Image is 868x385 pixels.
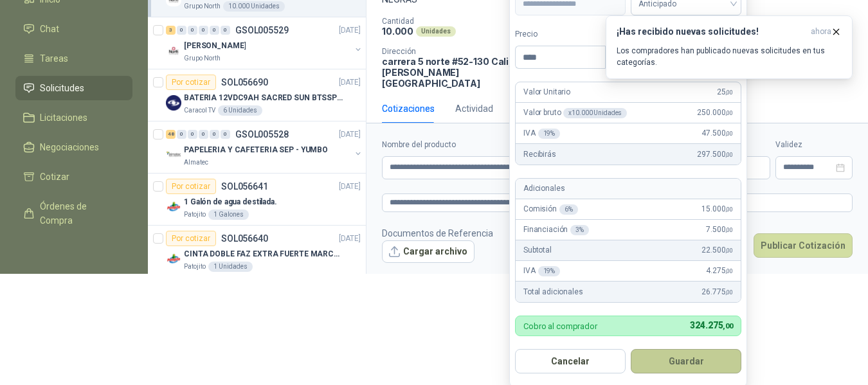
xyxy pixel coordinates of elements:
[218,105,262,116] div: 6 Unidades
[15,76,132,100] a: Solicitudes
[382,47,520,56] p: Dirección
[235,26,289,35] p: GSOL005529
[184,40,246,52] p: [PERSON_NAME]
[15,238,132,262] a: Remisiones
[166,130,176,139] div: 48
[725,130,733,137] span: ,00
[725,289,733,296] span: ,00
[339,181,361,193] p: [DATE]
[15,135,132,159] a: Negociaciones
[40,51,68,66] span: Tareas
[184,92,344,104] p: BATERIA 12VDC9AH SACRED SUN BTSSP12-9HR
[199,26,208,35] div: 0
[382,240,475,264] button: Cargar archivo
[725,267,733,274] span: ,00
[523,86,570,98] p: Valor Unitario
[208,210,249,220] div: 1 Galones
[563,108,627,118] div: x 10.000 Unidades
[523,244,552,256] p: Subtotal
[166,127,363,168] a: 48 0 0 0 0 0 GSOL005528[DATE] Company LogoPAPELERIA Y CAFETERIA SEP - YUMBOAlmatec
[166,147,181,163] img: Company Logo
[148,226,366,278] a: Por cotizarSOL056640[DATE] Company LogoCINTA DOBLE FAZ EXTRA FUERTE MARCA:3MPatojito1 Unidades
[701,244,733,256] span: 22.500
[166,22,363,64] a: 3 0 0 0 0 0 GSOL005529[DATE] Company Logo[PERSON_NAME]Grupo North
[697,148,733,161] span: 297.500
[166,26,176,35] div: 3
[15,17,132,41] a: Chat
[184,248,344,260] p: CINTA DOBLE FAZ EXTRA FUERTE MARCA:3M
[523,107,627,119] p: Valor bruto
[523,224,589,236] p: Financiación
[725,247,733,254] span: ,00
[15,165,132,189] a: Cotizar
[725,226,733,233] span: ,00
[208,262,253,272] div: 1 Unidades
[725,151,733,158] span: ,00
[455,102,493,116] div: Actividad
[339,233,361,245] p: [DATE]
[184,210,206,220] p: Patojito
[15,46,132,71] a: Tareas
[184,157,208,168] p: Almatec
[188,130,197,139] div: 0
[559,204,578,215] div: 6 %
[697,107,733,119] span: 250.000
[339,76,361,89] p: [DATE]
[523,148,556,161] p: Recibirás
[166,75,216,90] div: Por cotizar
[523,322,597,330] p: Cobro al comprador
[166,43,181,58] img: Company Logo
[15,194,132,233] a: Órdenes de Compra
[382,56,520,89] p: carrera 5 norte #52-130 Cali , [PERSON_NAME][GEOGRAPHIC_DATA]
[523,265,560,277] p: IVA
[40,81,84,95] span: Solicitudes
[339,24,361,37] p: [DATE]
[515,28,605,40] label: Precio
[382,17,547,26] p: Cantidad
[210,26,219,35] div: 0
[166,199,181,215] img: Company Logo
[811,26,831,37] span: ahora
[706,224,733,236] span: 7.500
[40,111,87,125] span: Licitaciones
[523,286,583,298] p: Total adicionales
[221,130,230,139] div: 0
[723,322,733,330] span: ,00
[221,26,230,35] div: 0
[184,1,221,12] p: Grupo North
[148,69,366,121] a: Por cotizarSOL056690[DATE] Company LogoBATERIA 12VDC9AH SACRED SUN BTSSP12-9HRCaracol TV6 Unidades
[221,182,268,191] p: SOL056641
[523,183,565,195] p: Adicionales
[701,127,733,139] span: 47.500
[188,26,197,35] div: 0
[40,199,120,228] span: Órdenes de Compra
[166,231,216,246] div: Por cotizar
[210,130,219,139] div: 0
[523,127,560,139] p: IVA
[184,196,277,208] p: 1 Galón de agua destilada.
[606,15,853,79] button: ¡Has recibido nuevas solicitudes!ahora Los compradores han publicado nuevas solicitudes en tus ca...
[184,144,328,156] p: PAPELERIA Y CAFETERIA SEP - YUMBO
[416,26,456,37] div: Unidades
[717,86,733,98] span: 25
[382,102,435,116] div: Cotizaciones
[538,129,561,139] div: 19 %
[223,1,285,12] div: 10.000 Unidades
[235,130,289,139] p: GSOL005528
[221,234,268,243] p: SOL056640
[221,78,268,87] p: SOL056690
[15,105,132,130] a: Licitaciones
[382,26,413,37] p: 10.000
[515,349,626,373] button: Cancelar
[184,262,206,272] p: Patojito
[166,95,181,111] img: Company Logo
[617,45,842,68] p: Los compradores han publicado nuevas solicitudes en tus categorías.
[538,266,561,276] div: 19 %
[570,225,589,235] div: 3 %
[617,26,806,37] h3: ¡Has recibido nuevas solicitudes!
[690,320,733,330] span: 324.275
[725,109,733,116] span: ,00
[725,89,733,96] span: ,00
[382,226,493,240] p: Documentos de Referencia
[523,203,578,215] p: Comisión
